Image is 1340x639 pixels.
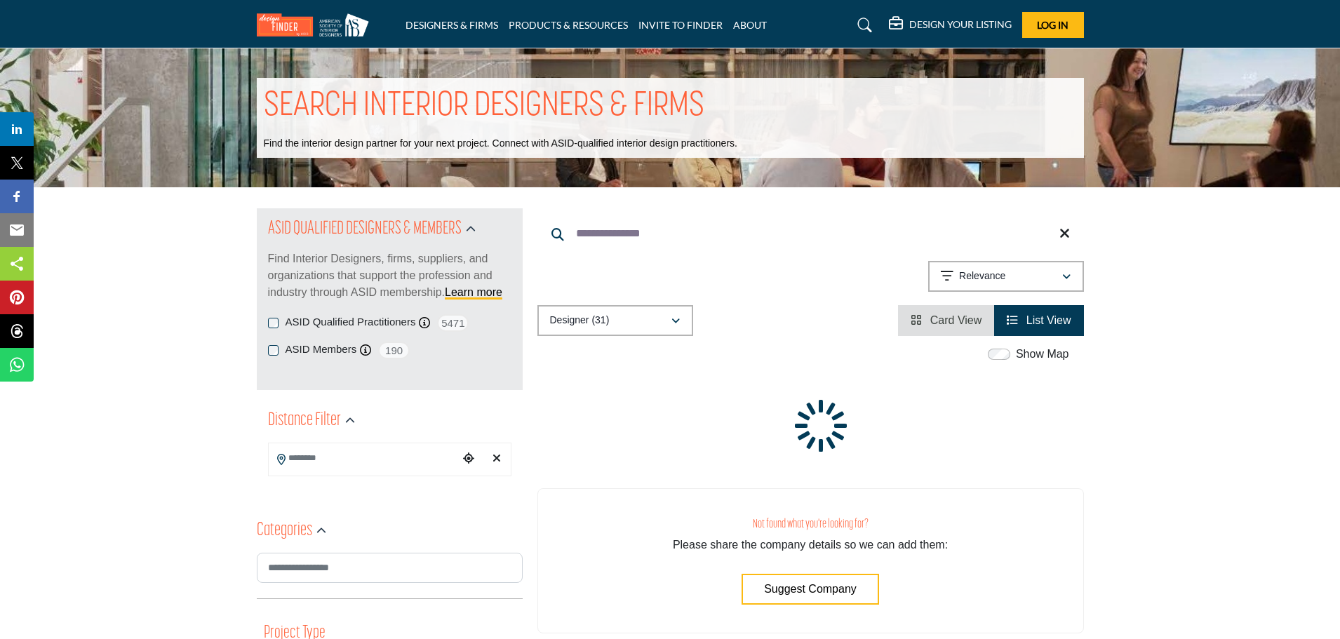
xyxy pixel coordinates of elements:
[638,19,723,31] a: INVITE TO FINDER
[930,314,982,326] span: Card View
[889,17,1012,34] div: DESIGN YOUR LISTING
[959,269,1005,283] p: Relevance
[437,314,469,332] span: 5471
[378,342,410,359] span: 190
[537,305,693,336] button: Designer (31)
[550,314,610,328] p: Designer (31)
[928,261,1084,292] button: Relevance
[286,314,416,330] label: ASID Qualified Practitioners
[268,318,279,328] input: ASID Qualified Practitioners checkbox
[268,250,511,301] p: Find Interior Designers, firms, suppliers, and organizations that support the profession and indu...
[486,444,507,474] div: Clear search location
[268,408,341,433] h2: Distance Filter
[909,18,1012,31] h5: DESIGN YOUR LISTING
[1026,314,1071,326] span: List View
[257,518,312,544] h2: Categories
[844,14,881,36] a: Search
[764,583,857,595] span: Suggest Company
[406,19,498,31] a: DESIGNERS & FIRMS
[911,314,981,326] a: View Card
[264,137,737,151] p: Find the interior design partner for your next project. Connect with ASID-qualified interior desi...
[566,517,1055,532] h3: Not found what you're looking for?
[268,345,279,356] input: ASID Members checkbox
[286,342,357,358] label: ASID Members
[268,217,462,242] h2: ASID QUALIFIED DESIGNERS & MEMBERS
[898,305,994,336] li: Card View
[257,13,376,36] img: Site Logo
[733,19,767,31] a: ABOUT
[1016,346,1069,363] label: Show Map
[257,553,523,583] input: Search Category
[1037,19,1068,31] span: Log In
[742,574,879,605] button: Suggest Company
[1007,314,1071,326] a: View List
[1022,12,1084,38] button: Log In
[269,445,458,472] input: Search Location
[673,539,948,551] span: Please share the company details so we can add them:
[509,19,628,31] a: PRODUCTS & RESOURCES
[264,85,704,128] h1: SEARCH INTERIOR DESIGNERS & FIRMS
[994,305,1083,336] li: List View
[445,286,502,298] a: Learn more
[458,444,479,474] div: Choose your current location
[537,217,1084,250] input: Search Keyword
